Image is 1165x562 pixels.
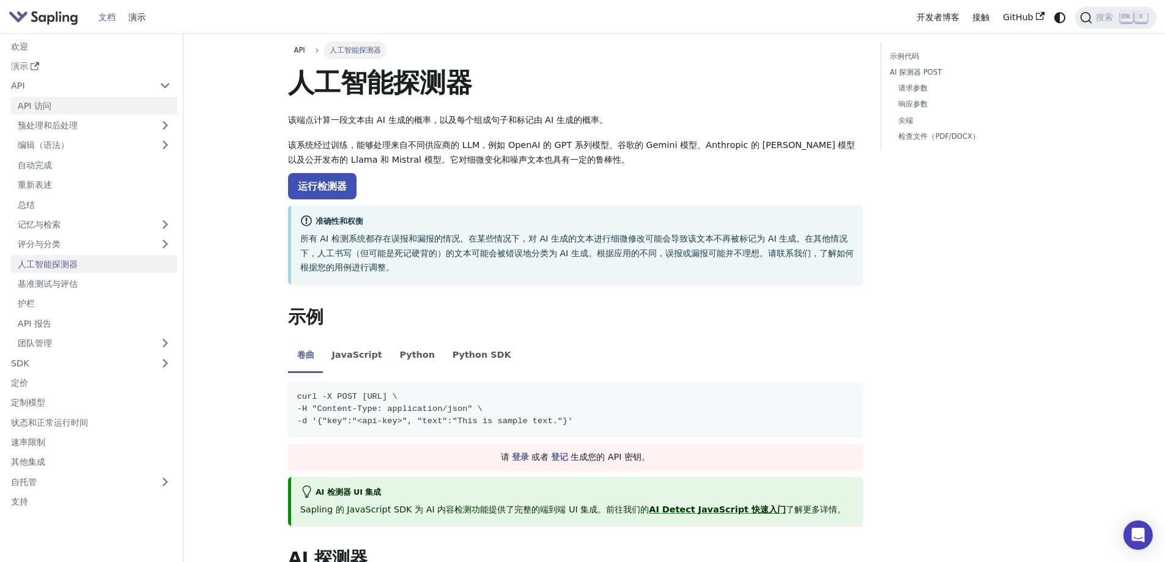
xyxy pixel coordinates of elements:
font: Python SDK [453,350,511,360]
font: GitHub [1003,12,1034,22]
font: 支持 [11,497,28,506]
a: 响应参数 [898,98,1051,110]
a: 运行检测器 [288,173,357,199]
a: 开发者博客 [910,8,966,27]
a: 演示 [122,8,152,27]
a: Sapling.ai [9,9,83,26]
font: 定制模型 [11,397,45,407]
a: 编辑（语法） [11,136,177,154]
font: 了解更多详情。 [786,505,846,514]
font: 响应参数 [898,100,928,108]
font: 人工智能探测器 [330,46,381,54]
a: 自托管 [4,473,177,490]
font: 文档 [98,12,116,22]
a: 人工智能探测器 [11,255,177,273]
font: 接触 [972,12,989,22]
a: API [4,77,153,95]
button: 折叠侧边栏类别“API” [153,77,177,95]
a: 登录 [512,452,529,462]
a: 重新表述 [11,176,177,194]
font: 卷曲 [297,350,314,360]
font: API [294,46,305,54]
a: 预处理和后处理 [11,117,177,135]
font: JavaScript [331,350,382,360]
a: 自动完成 [11,156,177,174]
font: 所有 AI 检测系统都存在误报和漏报的情况。在某些情况下，对 AI 生成的文本进行细微修改可能会导致该文本不再被标记为 AI 生成。在其他情况下，人工书写（但可能是死记硬背的）的文本可能会被错误... [300,234,854,273]
font: 总结 [18,200,35,210]
font: 定价 [11,378,28,388]
font: 开发者博客 [917,12,960,22]
a: 检查文件（PDF/DOCX） [898,131,1051,142]
font: 请 [501,452,509,462]
a: GitHub [996,8,1051,27]
font: 评分与分类 [18,239,61,249]
font: Python [400,350,435,360]
font: API 报告 [18,319,51,328]
a: 欢迎 [4,37,177,55]
a: 总结 [11,196,177,213]
a: 状态和正常运行时间 [4,413,177,431]
font: 人工智能探测器 [288,67,472,98]
a: 定价 [4,374,177,392]
button: 在暗模式和亮模式之间切换（当前为系统模式） [1051,9,1068,26]
font: 示例代码 [890,52,919,61]
font: 检查文件（PDF/DOCX） [898,132,979,141]
a: 尖端 [898,115,1051,127]
font: 欢迎 [11,42,28,51]
div: 打开 Intercom Messenger [1123,520,1153,550]
font: AI 探测器 POST [890,68,942,76]
font: 该端点计算一段文本由 AI 生成的概率，以及每个组成句子和标记由 AI 生成的概率。 [288,115,607,125]
a: 团队管理 [11,335,177,352]
font: 预处理和后处理 [18,120,78,130]
a: 定制模型 [4,394,177,412]
a: API 报告 [11,314,177,332]
font: 其他集成 [11,457,45,467]
font: AI 检测器 UI 集成 [316,487,382,497]
font: 请求参数 [898,84,928,92]
font: 搜索 [1096,12,1113,22]
font: 团队管理 [18,338,52,348]
a: API [288,42,311,59]
button: 搜索 (Ctrl+K) [1075,7,1156,29]
a: 记忆与检索 [11,216,177,234]
span: -H "Content-Type: application/json" \ [297,404,483,413]
font: 或者 [531,452,549,462]
font: 演示 [128,12,146,22]
font: 运行检测器 [298,180,347,192]
a: 演示 [4,57,177,75]
font: 编辑（语法） [18,140,69,150]
span: -d '{"key":"<api-key>", "text":"This is sample text."}' [297,416,573,426]
a: 基准测试与评估 [11,275,177,293]
font: 该系统经过训练，能够处理来自不同供应商的 LLM，例如 OpenAI 的 GPT 系列模型、谷歌的 Gemini 模型、Anthropic 的 [PERSON_NAME] 模型以及公开发布的 L... [288,140,855,165]
font: 尖端 [898,116,913,125]
font: API 访问 [18,101,51,111]
img: Sapling.ai [9,9,78,26]
a: AI Detect JavaScript 快速入门 [649,505,786,514]
font: Sapling 的 JavaScript SDK 为 AI 内容检测功能提供了完整的端到端 UI 集成。前往我们的 [300,505,649,514]
font: 演示 [11,61,28,71]
kbd: K [1135,12,1147,23]
a: 评分与分类 [11,235,177,253]
font: API [11,81,25,91]
a: 速率限制 [4,434,177,451]
a: 请求参数 [898,83,1051,94]
a: 接触 [966,8,996,27]
a: 其他集成 [4,453,177,471]
font: 状态和正常运行时间 [11,418,88,427]
font: 自动完成 [18,160,52,170]
font: 基准测试与评估 [18,279,78,289]
nav: 面包屑 [288,42,863,59]
font: 生成您的 API 密钥。 [571,452,650,462]
a: 文档 [92,8,122,27]
font: 重新表述 [18,180,52,190]
button: 展开侧边栏类别“SDK” [153,354,177,372]
font: SDK [11,358,29,368]
font: 护栏 [18,298,35,308]
a: 支持 [4,493,177,511]
a: 登记 [551,452,568,462]
a: SDK [4,354,153,372]
font: 示例 [288,306,324,327]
